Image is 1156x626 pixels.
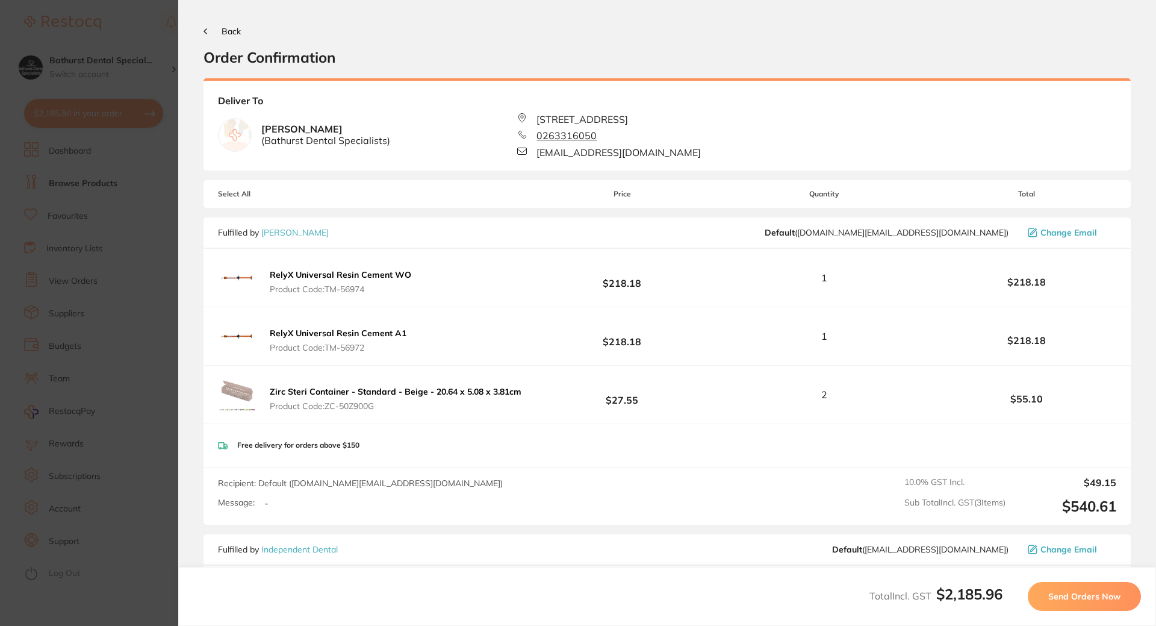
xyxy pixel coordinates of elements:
[266,328,410,353] button: RelyX Universal Resin Cement A1 Product Code:TM-56972
[869,590,1002,602] span: Total Incl. GST
[1040,545,1097,554] span: Change Email
[218,375,256,414] img: czZuYXlidA
[270,386,521,397] b: Zirc Steri Container - Standard - Beige - 20.64 x 5.08 x 3.81cm
[218,258,256,297] img: MjNrbXN0MQ
[821,331,827,342] span: 1
[937,393,1116,404] b: $55.10
[270,269,411,280] b: RelyX Universal Resin Cement WO
[904,477,1005,488] span: 10.0 % GST Incl.
[204,48,1131,66] h2: Order Confirmation
[266,386,525,412] button: Zirc Steri Container - Standard - Beige - 20.64 x 5.08 x 3.81cm Product Code:ZC-50Z900G
[218,228,329,237] p: Fulfilled by
[937,335,1116,346] b: $218.18
[237,441,359,449] p: Free delivery for orders above $150
[532,325,712,348] b: $218.18
[270,401,521,411] span: Product Code: ZC-50Z900G
[937,190,1116,198] span: Total
[712,190,937,198] span: Quantity
[218,317,256,355] img: bzhlYTF0Ng
[1040,228,1097,237] span: Change Email
[536,114,628,125] span: [STREET_ADDRESS]
[270,343,406,352] span: Product Code: TM-56972
[270,284,411,294] span: Product Code: TM-56974
[270,328,406,339] b: RelyX Universal Resin Cement A1
[261,227,329,238] a: [PERSON_NAME]
[937,277,1116,287] b: $218.18
[1048,591,1120,602] span: Send Orders Now
[532,384,712,406] b: $27.55
[536,147,701,158] span: [EMAIL_ADDRESS][DOMAIN_NAME]
[1024,544,1116,555] button: Change Email
[218,478,503,489] span: Recipient: Default ( [DOMAIN_NAME][EMAIL_ADDRESS][DOMAIN_NAME] )
[532,190,712,198] span: Price
[218,498,255,508] label: Message:
[832,545,1008,554] span: orders@independentdental.com.au
[1028,582,1141,611] button: Send Orders Now
[936,585,1002,603] b: $2,185.96
[765,228,1008,237] span: customer.care@henryschein.com.au
[222,26,241,37] span: Back
[1015,498,1116,515] output: $540.61
[218,95,1116,113] b: Deliver To
[218,190,338,198] span: Select All
[266,269,415,295] button: RelyX Universal Resin Cement WO Product Code:TM-56974
[218,545,338,554] p: Fulfilled by
[264,498,269,509] p: -
[832,544,862,555] b: Default
[261,124,390,146] b: [PERSON_NAME]
[532,267,712,289] b: $218.18
[536,130,597,142] tcxspan: Call 0263316050 via 3CX
[261,544,338,555] a: Independent Dental
[1024,227,1116,238] button: Change Email
[765,227,795,238] b: Default
[821,389,827,400] span: 2
[1015,477,1116,488] output: $49.15
[821,272,827,283] span: 1
[204,27,241,36] button: Back
[219,119,251,151] img: empty.jpg
[261,135,390,146] span: ( Bathurst Dental Specialists )
[904,498,1005,515] span: Sub Total Incl. GST ( 3 Items)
